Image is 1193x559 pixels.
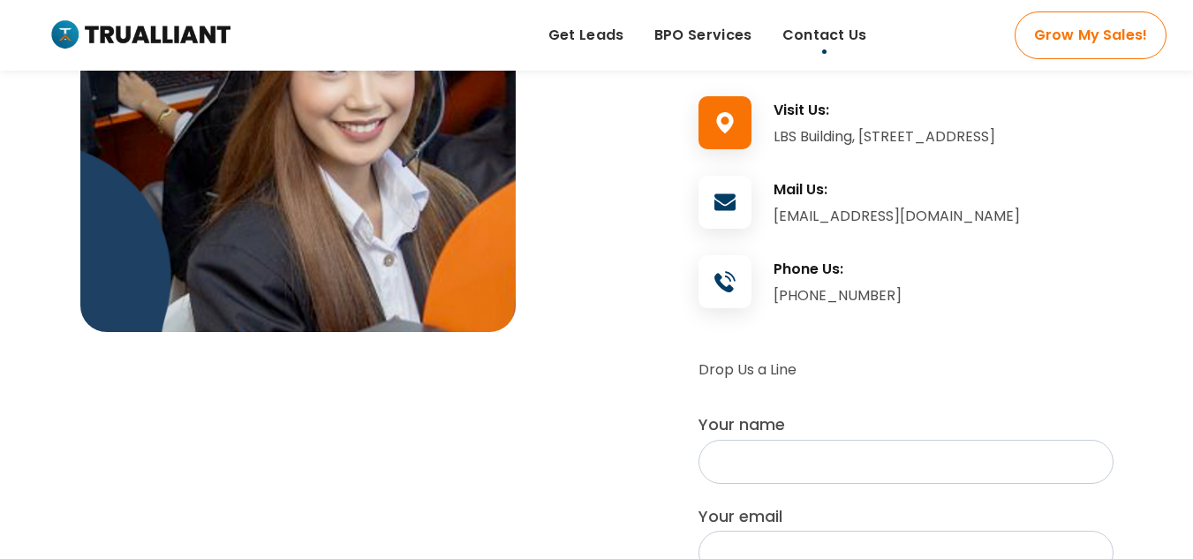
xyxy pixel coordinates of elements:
input: Your name [698,440,1114,484]
div: LBS Building, [STREET_ADDRESS] [774,124,1114,150]
a: Grow My Sales! [1015,11,1167,59]
h3: Visit Us: [774,101,1114,120]
span: Contact Us [782,22,867,49]
h3: Mail Us: [774,180,1114,200]
label: Your name [698,410,1114,484]
p: Drop Us a Line [698,357,1114,383]
div: [EMAIL_ADDRESS][DOMAIN_NAME] [774,203,1114,230]
div: [PHONE_NUMBER] [774,283,1114,309]
h3: Phone Us: [774,260,1114,279]
span: BPO Services [654,22,752,49]
span: Get Leads [548,22,624,49]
